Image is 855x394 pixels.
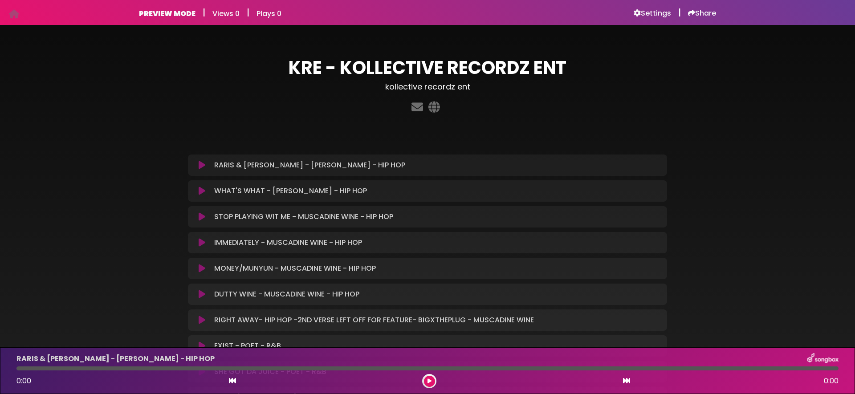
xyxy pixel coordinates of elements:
h5: | [247,7,249,18]
a: Settings [634,9,671,18]
p: RARIS & [PERSON_NAME] - [PERSON_NAME] - HIP HOP [16,353,215,364]
span: 0:00 [16,376,31,386]
p: RIGHT AWAY- HIP HOP -2ND VERSE LEFT OFF FOR FEATURE- BIGXTHEPLUG - MUSCADINE WINE [214,315,534,325]
h5: | [203,7,205,18]
h3: kollective recordz ent [188,82,667,92]
p: IMMEDIATELY - MUSCADINE WINE - HIP HOP [214,237,362,248]
h6: Plays 0 [256,9,281,18]
p: STOP PLAYING WIT ME - MUSCADINE WINE - HIP HOP [214,211,393,222]
p: EXIST - POET - R&B [214,341,281,351]
p: DUTTY WINE - MUSCADINE WINE - HIP HOP [214,289,359,300]
a: Share [688,9,716,18]
p: MONEY/MUNYUN - MUSCADINE WINE - HIP HOP [214,263,376,274]
h1: KRE - KOLLECTIVE RECORDZ ENT [188,57,667,78]
img: songbox-logo-white.png [807,353,839,365]
p: WHAT'S WHAT - [PERSON_NAME] - HIP HOP [214,186,367,196]
span: 0:00 [824,376,839,386]
h5: | [678,7,681,18]
h6: Views 0 [212,9,240,18]
p: RARIS & [PERSON_NAME] - [PERSON_NAME] - HIP HOP [214,160,405,171]
h6: PREVIEW MODE [139,9,195,18]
